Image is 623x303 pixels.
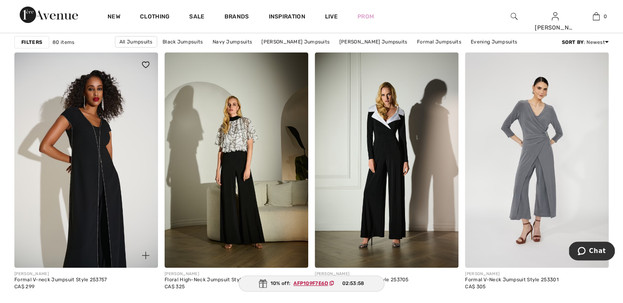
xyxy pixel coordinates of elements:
[158,36,207,47] a: Black Jumpsuits
[604,13,607,20] span: 0
[140,13,169,22] a: Clothing
[552,11,559,21] img: My Info
[593,11,600,21] img: My Bag
[268,13,305,22] span: Inspiration
[53,39,74,46] span: 80 items
[511,11,518,21] img: search the website
[467,36,521,47] a: Evening Jumpsuits
[165,277,263,283] div: Floral High-Neck Jumpsuit Style 253733
[569,241,615,262] iframe: Opens a widget where you can chat to one of our agents
[465,284,486,289] span: CA$ 305
[14,277,107,283] div: Formal V-neck Jumpsuit Style 253757
[21,39,42,46] strong: Filters
[20,7,78,23] img: 1ère Avenue
[14,271,107,277] div: [PERSON_NAME]
[465,271,559,277] div: [PERSON_NAME]
[413,36,465,47] a: Formal Jumpsuits
[14,52,158,268] a: Formal V-neck Jumpsuit Style 253757. Black
[165,271,263,277] div: [PERSON_NAME]
[165,52,308,268] img: Floral High-Neck Jumpsuit Style 253733. Black/Vanilla
[189,13,204,22] a: Sale
[576,11,616,21] a: 0
[465,52,609,268] img: Formal V-Neck Jumpsuit Style 253301. Grey/Black
[275,48,322,58] a: Solid Jumpsuits
[115,36,157,48] a: All Jumpsuits
[142,62,149,68] img: heart_black_full.svg
[342,280,364,287] span: 02:53:58
[239,276,385,292] div: 10% off:
[293,280,328,286] ins: AFP109F7E6D
[108,13,120,22] a: New
[561,39,584,45] strong: Sort By
[465,277,559,283] div: Formal V-Neck Jumpsuit Style 253301
[259,279,267,288] img: Gift.svg
[335,36,412,47] a: [PERSON_NAME] Jumpsuits
[315,271,409,277] div: [PERSON_NAME]
[535,23,575,32] div: [PERSON_NAME]
[224,13,249,22] a: Brands
[165,284,185,289] span: CA$ 325
[561,39,609,46] div: : Newest
[325,12,338,21] a: Live
[257,36,334,47] a: [PERSON_NAME] Jumpsuits
[315,52,458,268] img: Formal V-Neck Jumpsuit Style 253705. Black/Vanilla
[357,12,374,21] a: Prom
[208,36,256,47] a: Navy Jumpsuits
[14,284,34,289] span: CA$ 299
[142,252,149,259] img: plus_v2.svg
[323,48,361,58] a: Long Sleeve
[552,12,559,20] a: Sign In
